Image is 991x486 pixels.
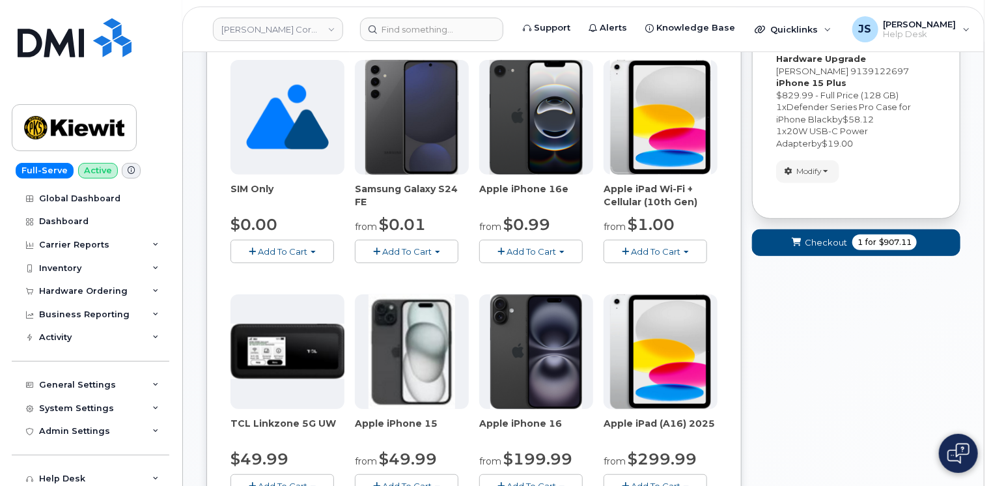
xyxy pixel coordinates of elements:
[776,53,866,64] strong: Hardware Upgrade
[579,15,636,41] a: Alerts
[776,89,936,102] div: $829.99 - Full Price (128 GB)
[776,66,848,76] span: [PERSON_NAME]
[604,455,626,467] small: from
[600,21,627,35] span: Alerts
[490,294,582,409] img: iphone_16_plus.png
[636,15,744,41] a: Knowledge Base
[258,246,307,257] span: Add To Cart
[776,102,782,112] span: 1
[503,215,550,234] span: $0.99
[805,236,847,249] span: Checkout
[610,294,711,409] img: ipad_11.png
[879,236,912,248] span: $907.11
[534,21,570,35] span: Support
[604,182,718,208] div: Apple iPad Wi-Fi + Cellular (10th Gen)
[610,60,711,175] img: ipad10thgen.png
[230,240,334,263] button: Add To Cart
[246,60,329,175] img: no_image_found-2caef05468ed5679b831cfe6fc140e25e0c280774317ffc20a367ab7fd17291e.png
[360,18,503,41] input: Find something...
[796,165,822,177] span: Modify
[479,240,583,263] button: Add To Cart
[490,60,583,175] img: iphone16e.png
[213,18,343,41] a: Kiewit Corporation
[776,125,936,149] div: x by
[479,182,593,208] div: Apple iPhone 16e
[230,324,344,379] img: linkzone5g.png
[355,221,377,233] small: from
[604,221,626,233] small: from
[230,182,344,208] div: SIM Only
[947,443,970,464] img: Open chat
[863,236,879,248] span: for
[628,215,675,234] span: $1.00
[479,455,501,467] small: from
[884,29,956,40] span: Help Desk
[776,101,936,125] div: x by
[858,236,863,248] span: 1
[631,246,680,257] span: Add To Cart
[776,102,911,124] span: Defender Series Pro Case for iPhone Black
[230,417,344,443] div: TCL Linkzone 5G UW
[752,229,960,256] button: Checkout 1 for $907.11
[776,126,782,136] span: 1
[850,66,909,76] span: 9139122697
[230,450,288,468] span: $49.99
[514,15,579,41] a: Support
[604,417,718,443] div: Apple iPad (A16) 2025
[503,450,572,468] span: $199.99
[365,60,458,175] img: s24FE.jpg
[656,21,735,35] span: Knowledge Base
[507,246,556,257] span: Add To Cart
[822,138,853,149] span: $19.00
[379,450,437,468] span: $49.99
[884,19,956,29] span: [PERSON_NAME]
[776,126,868,149] span: 20W USB-C Power Adapter
[479,221,501,233] small: from
[369,294,455,409] img: iphone15.jpg
[843,114,874,124] span: $58.12
[355,182,469,208] div: Samsung Galaxy S24 FE
[604,240,707,263] button: Add To Cart
[776,78,846,88] strong: iPhone 15 Plus
[230,215,277,234] span: $0.00
[859,21,872,37] span: JS
[770,24,818,35] span: Quicklinks
[479,417,593,443] div: Apple iPhone 16
[746,16,841,42] div: Quicklinks
[382,246,432,257] span: Add To Cart
[628,450,697,468] span: $299.99
[355,455,377,467] small: from
[355,240,458,263] button: Add To Cart
[843,16,979,42] div: Jacob Shepherd
[379,215,426,234] span: $0.01
[355,417,469,443] div: Apple iPhone 15
[776,160,839,183] button: Modify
